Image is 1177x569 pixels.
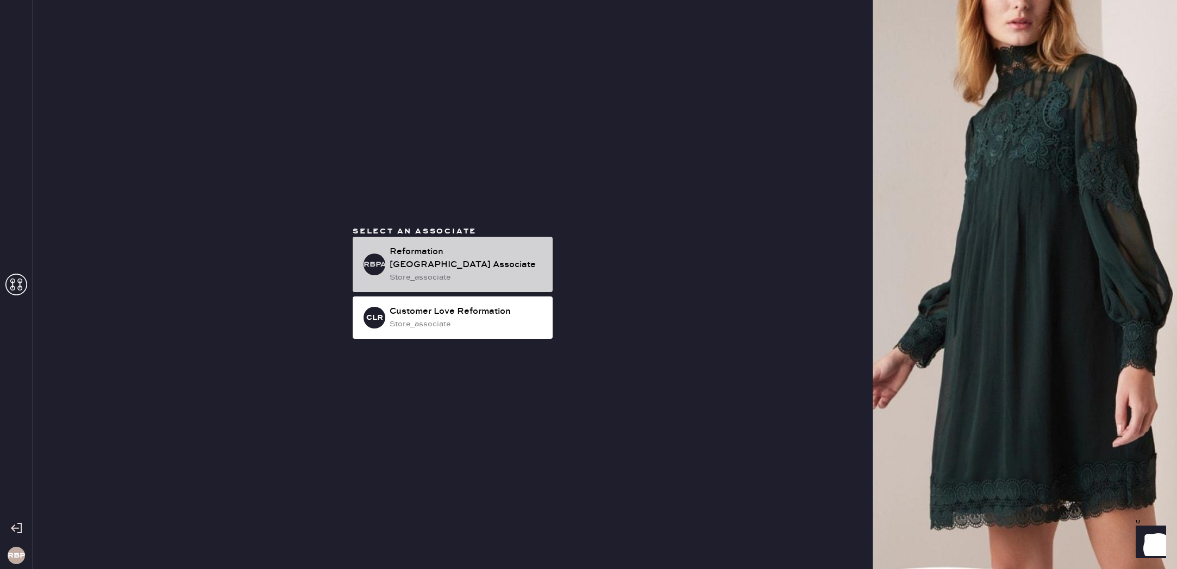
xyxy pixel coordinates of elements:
[353,226,477,236] span: Select an associate
[390,305,544,318] div: Customer Love Reformation
[390,271,544,283] div: store_associate
[1125,520,1172,567] iframe: Front Chat
[366,314,383,321] h3: CLR
[8,552,25,559] h3: RBP
[390,245,544,271] div: Reformation [GEOGRAPHIC_DATA] Associate
[390,318,544,330] div: store_associate
[364,261,385,268] h3: RBPA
